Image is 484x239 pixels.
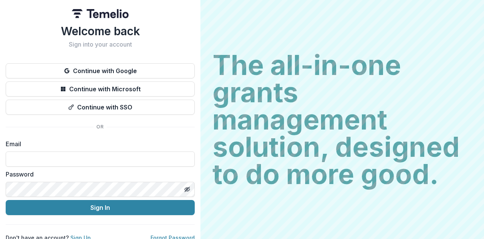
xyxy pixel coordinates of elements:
[6,139,190,148] label: Email
[6,100,195,115] button: Continue with SSO
[6,200,195,215] button: Sign In
[6,63,195,78] button: Continue with Google
[72,9,129,18] img: Temelio
[6,24,195,38] h1: Welcome back
[181,183,193,195] button: Toggle password visibility
[6,170,190,179] label: Password
[6,41,195,48] h2: Sign into your account
[6,81,195,97] button: Continue with Microsoft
